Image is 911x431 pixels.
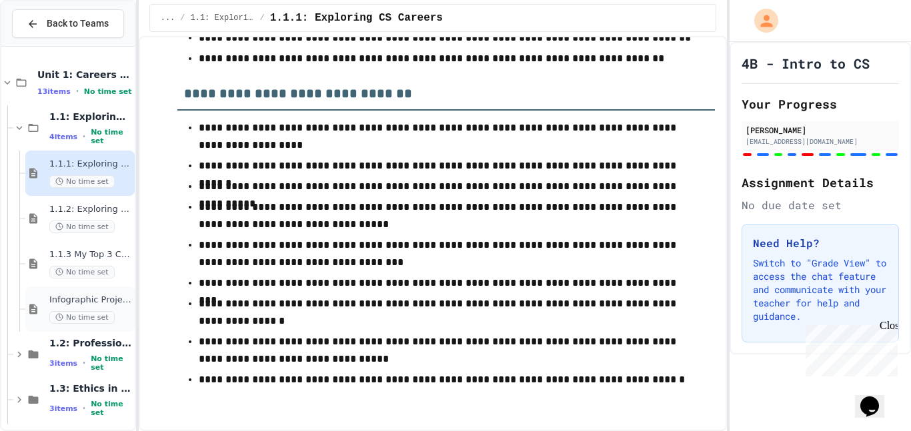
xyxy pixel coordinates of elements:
[37,69,132,81] span: Unit 1: Careers & Professionalism
[49,111,132,123] span: 1.1: Exploring CS Careers
[76,86,79,97] span: •
[83,403,85,414] span: •
[161,13,175,23] span: ...
[91,354,132,372] span: No time set
[49,159,132,170] span: 1.1.1: Exploring CS Careers
[49,266,115,278] span: No time set
[91,400,132,417] span: No time set
[180,13,185,23] span: /
[740,5,782,36] div: My Account
[49,220,115,233] span: No time set
[49,294,132,306] span: Infographic Project: Your favorite CS
[47,17,109,31] span: Back to Teams
[270,10,443,26] span: 1.1.1: Exploring CS Careers
[12,9,124,38] button: Back to Teams
[49,249,132,260] span: 1.1.3 My Top 3 CS Careers!
[37,87,71,96] span: 13 items
[84,87,132,96] span: No time set
[49,337,132,349] span: 1.2: Professional Communication
[753,235,888,251] h3: Need Help?
[83,358,85,368] span: •
[746,137,895,147] div: [EMAIL_ADDRESS][DOMAIN_NAME]
[49,204,132,215] span: 1.1.2: Exploring CS Careers - Review
[83,131,85,142] span: •
[753,256,888,323] p: Switch to "Grade View" to access the chat feature and communicate with your teacher for help and ...
[49,133,77,141] span: 4 items
[49,359,77,368] span: 3 items
[800,320,898,376] iframe: chat widget
[855,378,898,418] iframe: chat widget
[91,128,132,145] span: No time set
[49,311,115,324] span: No time set
[191,13,255,23] span: 1.1: Exploring CS Careers
[49,404,77,413] span: 3 items
[746,124,895,136] div: [PERSON_NAME]
[742,173,899,192] h2: Assignment Details
[742,197,899,213] div: No due date set
[49,175,115,188] span: No time set
[260,13,265,23] span: /
[742,95,899,113] h2: Your Progress
[49,382,132,394] span: 1.3: Ethics in Computing
[5,5,92,85] div: Chat with us now!Close
[742,54,870,73] h1: 4B - Intro to CS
